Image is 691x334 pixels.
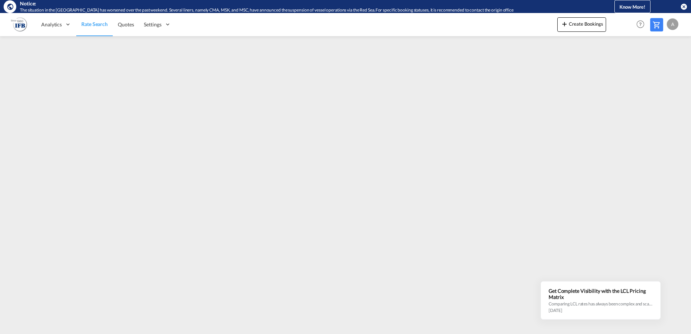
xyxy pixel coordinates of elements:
[557,17,606,32] button: icon-plus 400-fgCreate Bookings
[667,18,678,30] div: A
[7,3,14,10] md-icon: icon-earth
[118,21,134,27] span: Quotes
[36,13,76,36] div: Analytics
[139,13,176,36] div: Settings
[144,21,161,28] span: Settings
[11,16,27,33] img: b628ab10256c11eeb52753acbc15d091.png
[41,21,62,28] span: Analytics
[81,21,108,27] span: Rate Search
[634,18,647,30] span: Help
[76,13,113,36] a: Rate Search
[560,20,569,28] md-icon: icon-plus 400-fg
[619,4,645,10] span: Know More!
[680,3,687,10] button: icon-close-circle
[20,7,585,13] div: The situation in the Red Sea has worsened over the past weekend. Several liners, namely CMA, MSK,...
[634,18,650,31] div: Help
[113,13,139,36] a: Quotes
